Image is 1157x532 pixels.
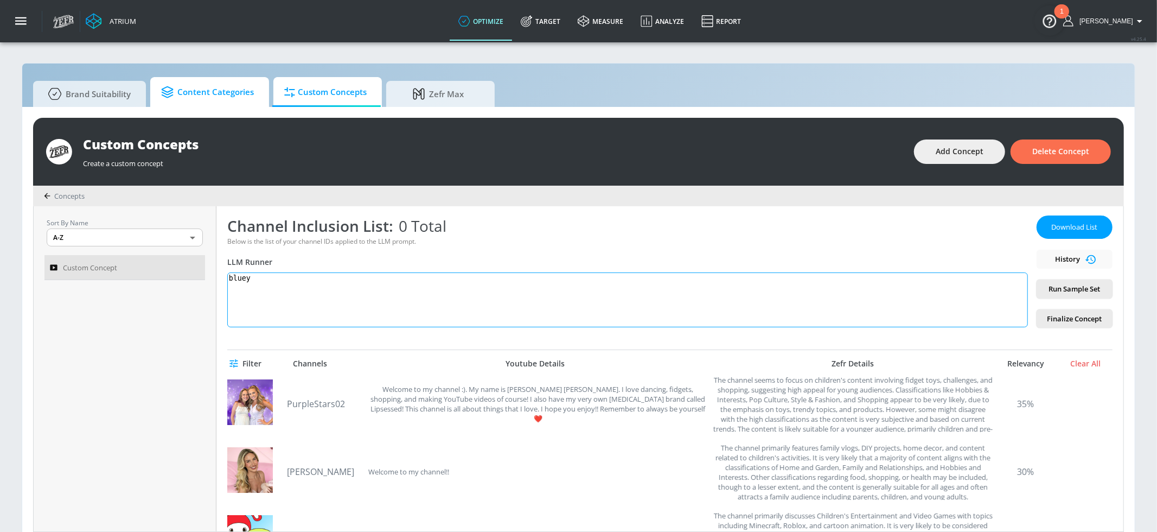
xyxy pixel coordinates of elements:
[44,191,85,201] div: Concepts
[713,359,993,369] div: Zefr Details
[287,398,363,410] a: PurpleStars02
[1045,283,1104,295] span: Run Sample Set
[713,375,993,432] div: The channel seems to focus on children's content involving fidget toys, challenges, and shopping,...
[1034,5,1065,36] button: Open Resource Center, 1 new notification
[713,443,993,500] div: The channel primarily features family vlogs, DIY projects, home decor, and content related to chi...
[1011,140,1111,164] button: Delete Concept
[161,79,254,105] span: Content Categories
[44,81,131,107] span: Brand Suitability
[1131,36,1146,42] span: v 4.25.4
[83,153,903,168] div: Create a custom concept
[1075,17,1133,25] span: login as: casey.cohen@zefr.com
[936,145,983,159] span: Add Concept
[83,135,903,153] div: Custom Concepts
[1037,216,1113,239] button: Download List
[1063,15,1146,28] button: [PERSON_NAME]
[44,255,205,280] a: Custom Concept
[632,2,693,41] a: Analyze
[1060,11,1064,26] div: 1
[63,261,117,274] span: Custom Concept
[227,237,1028,246] div: Below is the list of your channel IDs applied to the LLM prompt.
[227,216,1028,236] div: Channel Inclusion List:
[999,359,1053,369] div: Relevancy
[368,443,449,500] div: Welcome to my channel!!
[86,13,136,29] a: Atrium
[227,447,273,493] img: UCP1N9j-Jl890PHJjD3VnhLg
[368,375,707,432] div: Welcome to my channel :). My name is Kayla Ann. I love dancing, fidgets, shopping, and making You...
[1047,221,1102,233] span: Download List
[914,140,1005,164] button: Add Concept
[227,354,266,374] button: Filter
[1037,309,1113,328] button: Finalize Concept
[287,466,363,478] a: [PERSON_NAME]
[293,359,327,369] div: Channels
[569,2,632,41] a: measure
[1032,145,1089,159] span: Delete Concept
[54,191,85,201] span: Concepts
[284,79,367,105] span: Custom Concepts
[363,359,707,369] div: Youtube Details
[512,2,569,41] a: Target
[693,2,750,41] a: Report
[1058,359,1113,369] div: Clear All
[47,217,203,229] p: Sort By Name
[232,357,261,371] span: Filter
[999,443,1053,500] div: 30%
[227,273,1028,327] textarea: bluey
[1037,280,1113,299] button: Run Sample Set
[105,16,136,26] div: Atrium
[47,229,203,246] div: A-Z
[450,2,512,41] a: optimize
[999,375,1053,432] div: 35%
[227,379,273,425] img: UC46fZkmsP85pUQDLw1UKezg
[227,257,1028,267] div: LLM Runner
[393,216,446,236] span: 0 Total
[397,81,480,107] span: Zefr Max
[1045,313,1104,325] span: Finalize Concept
